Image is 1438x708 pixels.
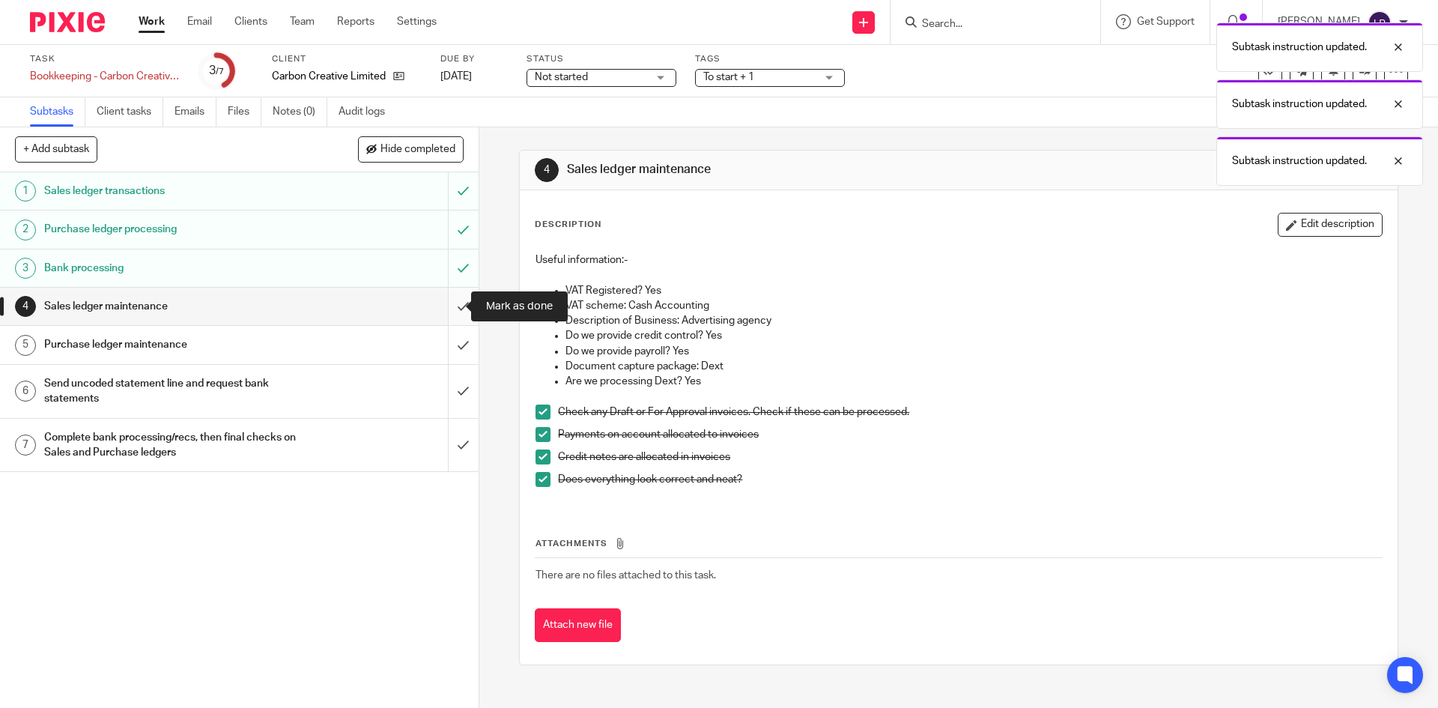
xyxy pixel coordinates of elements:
[272,53,422,65] label: Client
[44,257,303,279] h1: Bank processing
[44,295,303,318] h1: Sales ledger maintenance
[536,570,716,581] span: There are no files attached to this task.
[30,53,180,65] label: Task
[558,450,1381,465] p: Credit notes are allocated in invoices
[535,72,588,82] span: Not started
[228,97,261,127] a: Files
[337,14,374,29] a: Reports
[1232,40,1367,55] p: Subtask instruction updated.
[209,62,224,79] div: 3
[15,220,36,240] div: 2
[30,12,105,32] img: Pixie
[339,97,396,127] a: Audit logs
[527,53,676,65] label: Status
[397,14,437,29] a: Settings
[290,14,315,29] a: Team
[380,144,455,156] span: Hide completed
[558,427,1381,442] p: Payments on account allocated to invoices
[30,69,180,84] div: Bookkeeping - Carbon Creative - Xero
[567,162,991,178] h1: Sales ledger maintenance
[358,136,464,162] button: Hide completed
[216,67,224,76] small: /7
[15,181,36,202] div: 1
[1232,97,1367,112] p: Subtask instruction updated.
[565,359,1381,374] p: Document capture package: Dext
[15,381,36,402] div: 6
[187,14,212,29] a: Email
[44,333,303,356] h1: Purchase ledger maintenance
[175,97,216,127] a: Emails
[15,335,36,356] div: 5
[535,219,601,231] p: Description
[565,298,1381,313] p: VAT scheme: Cash Accounting
[535,608,621,642] button: Attach new file
[139,14,165,29] a: Work
[558,405,1381,420] p: Check any Draft or For Approval invoices. Check if these can be processed.
[1278,213,1383,237] button: Edit description
[536,539,607,548] span: Attachments
[44,218,303,240] h1: Purchase ledger processing
[15,258,36,279] div: 3
[565,328,1381,343] p: Do we provide credit control? Yes
[272,69,386,84] p: Carbon Creative Limited
[234,14,267,29] a: Clients
[440,53,508,65] label: Due by
[15,136,97,162] button: + Add subtask
[558,472,1381,487] p: Does everything look correct and neat?
[703,72,754,82] span: To start + 1
[535,158,559,182] div: 4
[565,374,1381,389] p: Are we processing Dext? Yes
[97,97,163,127] a: Client tasks
[440,71,472,82] span: [DATE]
[565,344,1381,359] p: Do we provide payroll? Yes
[565,313,1381,328] p: Description of Business: Advertising agency
[536,252,1381,267] p: Useful information:-
[44,180,303,202] h1: Sales ledger transactions
[1232,154,1367,169] p: Subtask instruction updated.
[15,296,36,317] div: 4
[1368,10,1392,34] img: svg%3E
[565,283,1381,298] p: VAT Registered? Yes
[44,426,303,465] h1: Complete bank processing/recs, then final checks on Sales and Purchase ledgers
[30,97,85,127] a: Subtasks
[695,53,845,65] label: Tags
[15,435,36,456] div: 7
[44,372,303,411] h1: Send uncoded statement line and request bank statements
[273,97,327,127] a: Notes (0)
